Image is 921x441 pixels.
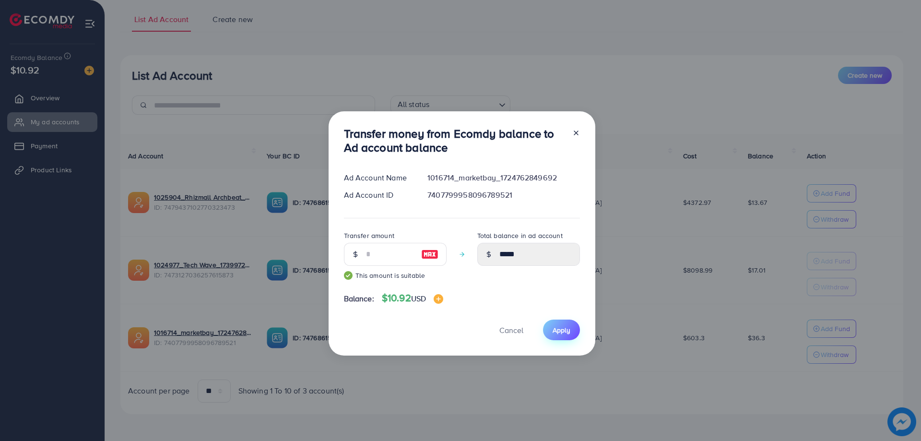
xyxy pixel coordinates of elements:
small: This amount is suitable [344,271,447,280]
span: USD [411,293,426,304]
span: Apply [553,325,570,335]
img: image [421,249,438,260]
label: Transfer amount [344,231,394,240]
label: Total balance in ad account [477,231,563,240]
button: Cancel [487,320,535,340]
button: Apply [543,320,580,340]
div: Ad Account ID [336,190,420,201]
h3: Transfer money from Ecomdy balance to Ad account balance [344,127,565,155]
h4: $10.92 [382,292,443,304]
img: guide [344,271,353,280]
img: image [434,294,443,304]
span: Balance: [344,293,374,304]
div: 7407799958096789521 [420,190,587,201]
span: Cancel [499,325,523,335]
div: Ad Account Name [336,172,420,183]
div: 1016714_marketbay_1724762849692 [420,172,587,183]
